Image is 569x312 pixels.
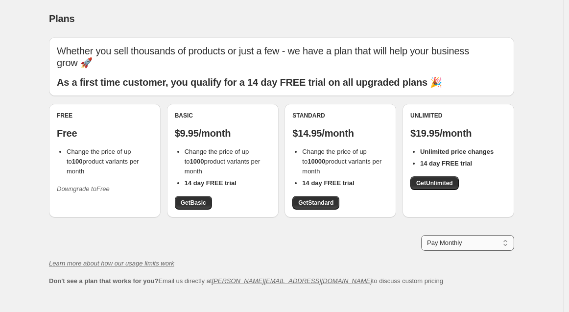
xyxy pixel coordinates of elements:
[410,127,506,139] p: $19.95/month
[51,181,116,197] button: Downgrade toFree
[49,277,443,285] span: Email us directly at to discuss custom pricing
[410,176,459,190] a: GetUnlimited
[190,158,204,165] b: 1000
[185,148,261,175] span: Change the price of up to product variants per month
[181,199,206,207] span: Get Basic
[292,196,339,210] a: GetStandard
[72,158,83,165] b: 100
[57,77,442,88] b: As a first time customer, you qualify for a 14 day FREE trial on all upgraded plans 🎉
[212,277,372,285] a: [PERSON_NAME][EMAIL_ADDRESS][DOMAIN_NAME]
[67,148,139,175] span: Change the price of up to product variants per month
[416,179,453,187] span: Get Unlimited
[57,112,153,120] div: Free
[49,13,74,24] span: Plans
[57,45,506,69] p: Whether you sell thousands of products or just a few - we have a plan that will help your busines...
[175,127,271,139] p: $9.95/month
[57,127,153,139] p: Free
[57,185,110,192] i: Downgrade to Free
[308,158,325,165] b: 10000
[49,277,158,285] b: Don't see a plan that works for you?
[420,160,472,167] b: 14 day FREE trial
[302,179,354,187] b: 14 day FREE trial
[292,112,388,120] div: Standard
[410,112,506,120] div: Unlimited
[298,199,333,207] span: Get Standard
[185,179,237,187] b: 14 day FREE trial
[292,127,388,139] p: $14.95/month
[175,196,212,210] a: GetBasic
[420,148,494,155] b: Unlimited price changes
[175,112,271,120] div: Basic
[302,148,381,175] span: Change the price of up to product variants per month
[49,260,174,267] a: Learn more about how our usage limits work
